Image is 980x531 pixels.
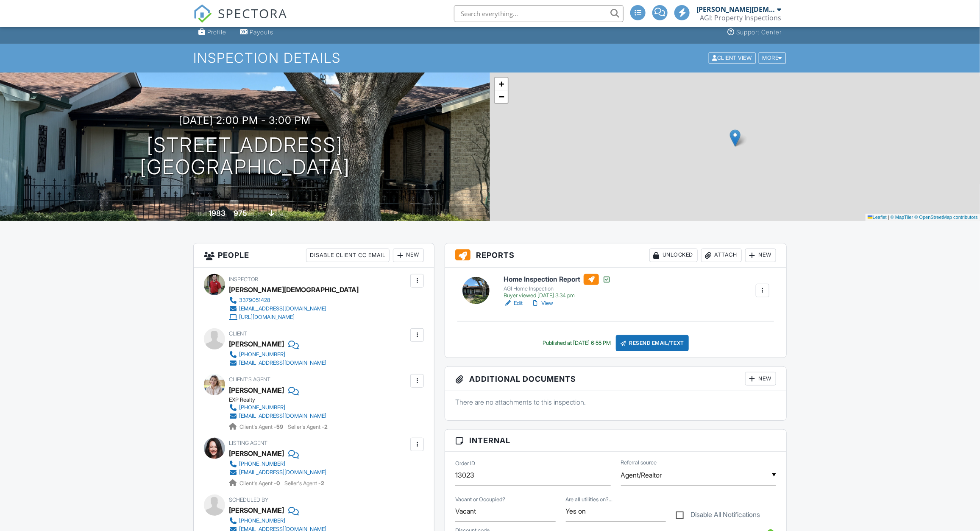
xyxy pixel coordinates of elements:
[237,25,277,40] a: Payouts
[531,299,553,307] a: View
[140,134,350,179] h1: [STREET_ADDRESS] [GEOGRAPHIC_DATA]
[504,285,611,292] div: AGI Home Inspection
[234,209,248,218] div: 975
[736,28,782,36] div: Support Center
[730,129,741,147] img: Marker
[915,215,978,220] a: © OpenStreetMap contributors
[445,430,786,452] h3: Internal
[239,297,270,304] div: 3379051428
[649,249,698,262] div: Unlocked
[229,517,326,525] a: [PHONE_NUMBER]
[324,424,328,430] strong: 2
[393,249,424,262] div: New
[229,376,270,383] span: Client's Agent
[495,90,508,103] a: Zoom out
[616,335,689,351] div: Resend Email/Text
[229,403,326,412] a: [PHONE_NUMBER]
[504,274,611,285] h6: Home Inspection Report
[229,276,258,282] span: Inspector
[499,91,504,102] span: −
[229,504,284,517] div: [PERSON_NAME]
[454,5,624,22] input: Search everything...
[239,360,326,366] div: [EMAIL_ADDRESS][DOMAIN_NAME]
[709,53,756,64] div: Client View
[306,249,390,262] div: Disable Client CC Email
[504,299,523,307] a: Edit
[249,211,261,217] span: sq. ft.
[455,501,555,522] input: Vacant or Occupied?
[250,28,273,36] div: Payouts
[745,249,776,262] div: New
[239,413,326,419] div: [EMAIL_ADDRESS][DOMAIN_NAME]
[194,243,434,268] h3: People
[288,424,328,430] span: Seller's Agent -
[229,305,352,313] a: [EMAIL_ADDRESS][DOMAIN_NAME]
[455,495,505,503] label: Vacant or Occupied?
[207,28,226,36] div: Profile
[495,78,508,90] a: Zoom in
[239,461,285,467] div: [PHONE_NUMBER]
[239,305,326,312] div: [EMAIL_ADDRESS][DOMAIN_NAME]
[195,25,230,40] a: Company Profile
[229,330,247,337] span: Client
[239,517,285,524] div: [PHONE_NUMBER]
[499,78,504,89] span: +
[229,447,284,460] a: [PERSON_NAME]
[229,497,268,503] span: Scheduled By
[229,350,326,359] a: [PHONE_NUMBER]
[621,459,657,467] label: Referral source
[276,424,283,430] strong: 59
[239,469,326,476] div: [EMAIL_ADDRESS][DOMAIN_NAME]
[229,313,352,321] a: [URL][DOMAIN_NAME]
[504,292,611,299] div: Buyer viewed [DATE] 3:34 pm
[566,501,666,522] input: Are all utilities on? If not, there is a return fee for anything that can’t be inspected
[284,480,324,486] span: Seller's Agent -
[543,340,611,347] div: Published at [DATE] 6:55 PM
[276,480,280,486] strong: 0
[676,511,760,521] label: Disable All Notifications
[891,215,913,220] a: © MapTiler
[239,480,281,486] span: Client's Agent -
[229,468,326,477] a: [EMAIL_ADDRESS][DOMAIN_NAME]
[198,211,208,217] span: Built
[229,412,326,420] a: [EMAIL_ADDRESS][DOMAIN_NAME]
[696,5,775,14] div: [PERSON_NAME][DEMOGRAPHIC_DATA]
[179,115,311,126] h3: [DATE] 2:00 pm - 3:00 pm
[229,338,284,350] div: [PERSON_NAME]
[209,209,226,218] div: 1983
[700,14,781,22] div: AGI: Property Inspections
[276,211,285,217] span: slab
[888,215,889,220] span: |
[321,480,324,486] strong: 2
[759,53,786,64] div: More
[868,215,887,220] a: Leaflet
[229,296,352,305] a: 3379051428
[566,495,613,503] label: Are all utilities on? If not, there is a return fee for anything that can’t be inspected
[504,274,611,299] a: Home Inspection Report AGI Home Inspection Buyer viewed [DATE] 3:34 pm
[229,384,284,397] a: [PERSON_NAME]
[193,4,212,23] img: The Best Home Inspection Software - Spectora
[229,460,326,468] a: [PHONE_NUMBER]
[445,243,786,268] h3: Reports
[193,50,787,65] h1: Inspection Details
[701,249,742,262] div: Attach
[239,404,285,411] div: [PHONE_NUMBER]
[455,459,475,467] label: Order ID
[445,367,786,391] h3: Additional Documents
[239,314,295,321] div: [URL][DOMAIN_NAME]
[229,359,326,367] a: [EMAIL_ADDRESS][DOMAIN_NAME]
[229,440,267,446] span: Listing Agent
[724,25,785,40] a: Support Center
[229,283,359,296] div: [PERSON_NAME][DEMOGRAPHIC_DATA]
[193,11,287,29] a: SPECTORA
[745,372,776,386] div: New
[239,424,284,430] span: Client's Agent -
[455,397,776,407] p: There are no attachments to this inspection.
[218,4,287,22] span: SPECTORA
[239,351,285,358] div: [PHONE_NUMBER]
[229,397,333,403] div: EXP Realty
[708,54,758,61] a: Client View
